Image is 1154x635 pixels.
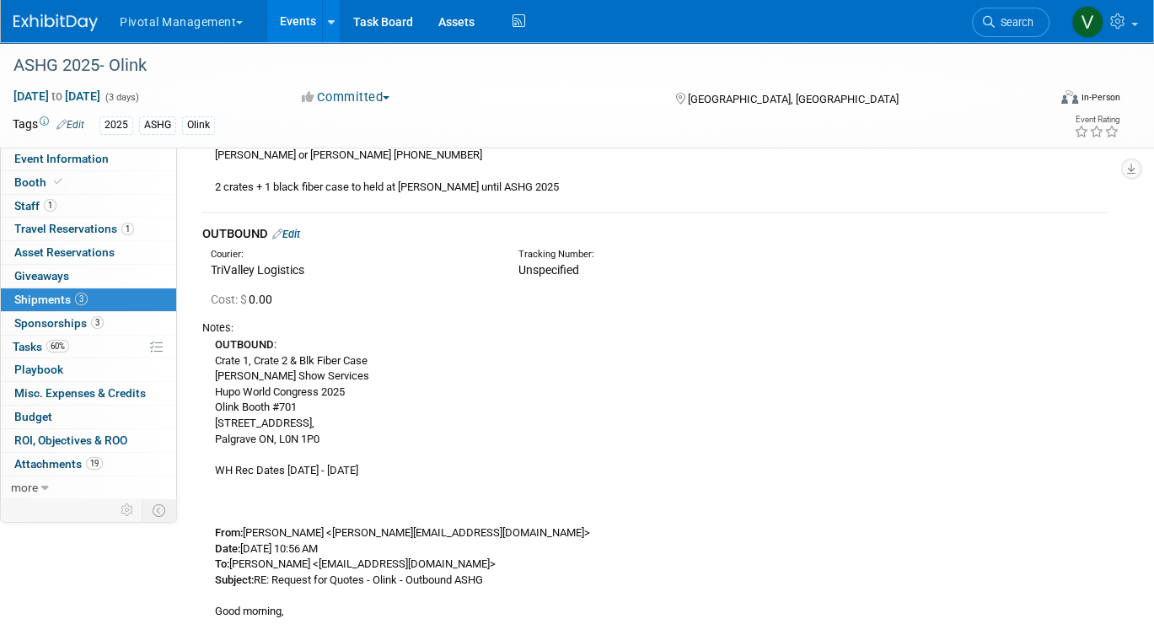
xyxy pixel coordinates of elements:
[202,320,1108,336] div: Notes:
[1,171,176,194] a: Booth
[54,177,62,186] i: Booth reservation complete
[14,293,88,306] span: Shipments
[1081,91,1120,104] div: In-Person
[1,336,176,358] a: Tasks60%
[272,228,300,240] a: Edit
[1,241,176,264] a: Asset Reservations
[99,116,133,134] div: 2025
[13,340,69,353] span: Tasks
[86,457,103,470] span: 19
[139,116,176,134] div: ASHG
[14,245,115,259] span: Asset Reservations
[56,119,84,131] a: Edit
[14,410,52,423] span: Budget
[11,481,38,494] span: more
[1,358,176,381] a: Playbook
[14,433,127,447] span: ROI, Objectives & ROO
[14,152,109,165] span: Event Information
[1,288,176,311] a: Shipments3
[44,199,56,212] span: 1
[14,222,134,235] span: Travel Reservations
[14,386,146,400] span: Misc. Expenses & Credits
[1,218,176,240] a: Travel Reservations1
[688,93,899,105] span: [GEOGRAPHIC_DATA], [GEOGRAPHIC_DATA]
[995,16,1033,29] span: Search
[215,573,254,586] b: Subject:
[518,248,878,261] div: Tracking Number:
[1,195,176,218] a: Staff1
[211,293,249,306] span: Cost: $
[49,89,65,103] span: to
[142,499,177,521] td: Toggle Event Tabs
[1,453,176,476] a: Attachments19
[1,265,176,288] a: Giveaways
[1,429,176,452] a: ROI, Objectives & ROO
[1074,116,1119,124] div: Event Rating
[121,223,134,235] span: 1
[1,312,176,335] a: Sponsorships3
[13,89,101,104] span: [DATE] [DATE]
[14,199,56,213] span: Staff
[13,116,84,135] td: Tags
[215,526,243,539] b: From:
[296,89,396,106] button: Committed
[91,316,104,329] span: 3
[215,557,229,570] b: To:
[211,261,493,278] div: TriValley Logistics
[957,88,1120,113] div: Event Format
[1071,6,1103,38] img: Valerie Weld
[1,382,176,405] a: Misc. Expenses & Credits
[1,148,176,170] a: Event Information
[211,293,279,306] span: 0.00
[46,340,69,352] span: 60%
[14,175,66,189] span: Booth
[104,92,139,103] span: (3 days)
[215,542,240,555] b: Date:
[8,51,1026,81] div: ASHG 2025- Olink
[1,476,176,499] a: more
[14,457,103,471] span: Attachments
[518,263,579,277] span: Unspecified
[1061,90,1078,104] img: Format-Inperson.png
[14,269,69,283] span: Giveaways
[75,293,88,305] span: 3
[182,116,215,134] div: Olink
[202,225,1108,243] div: OUTBOUND
[211,248,493,261] div: Courier:
[14,363,63,376] span: Playbook
[972,8,1049,37] a: Search
[1,406,176,428] a: Budget
[13,14,98,31] img: ExhibitDay
[113,499,142,521] td: Personalize Event Tab Strip
[14,316,104,330] span: Sponsorships
[215,338,274,351] b: OUTBOUND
